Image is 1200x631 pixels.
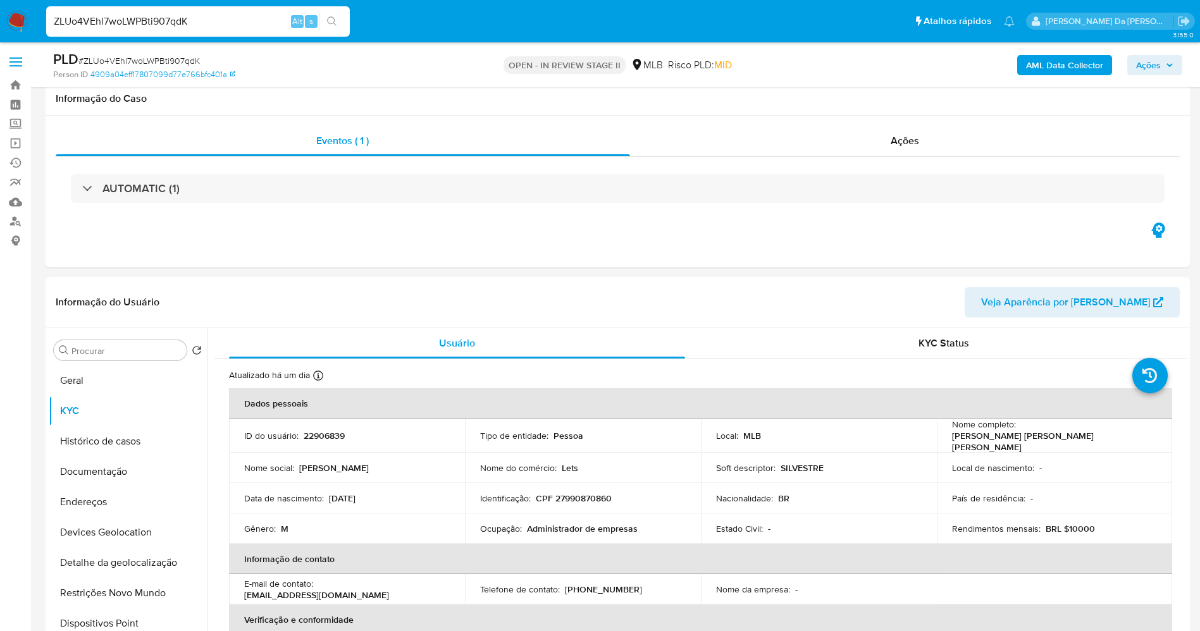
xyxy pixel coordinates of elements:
[53,49,78,69] b: PLD
[1017,55,1112,75] button: AML Data Collector
[78,54,200,67] span: # ZLUo4VEhl7woLWPBti907qdK
[292,15,302,27] span: Alt
[778,493,789,504] p: BR
[49,578,207,608] button: Restrições Novo Mundo
[480,523,522,534] p: Ocupação :
[229,369,310,381] p: Atualizado há um dia
[562,462,578,474] p: Lets
[59,345,69,355] button: Procurar
[504,56,626,74] p: OPEN - IN REVIEW STAGE II
[1177,15,1191,28] a: Sair
[716,493,773,504] p: Nacionalidade :
[919,336,969,350] span: KYC Status
[1039,462,1042,474] p: -
[229,544,1172,574] th: Informação de contato
[891,133,919,148] span: Ações
[1046,523,1095,534] p: BRL $10000
[768,523,770,534] p: -
[1026,55,1103,75] b: AML Data Collector
[1127,55,1182,75] button: Ações
[1046,15,1173,27] p: patricia.varelo@mercadopago.com.br
[316,133,369,148] span: Eventos ( 1 )
[527,523,638,534] p: Administrador de empresas
[480,430,548,441] p: Tipo de entidade :
[309,15,313,27] span: s
[244,493,324,504] p: Data de nascimento :
[952,493,1025,504] p: País de residência :
[49,548,207,578] button: Detalhe da geolocalização
[299,462,369,474] p: [PERSON_NAME]
[781,462,824,474] p: SILVESTRE
[716,523,763,534] p: Estado Civil :
[480,462,557,474] p: Nome do comércio :
[480,493,531,504] p: Identificação :
[304,430,345,441] p: 22906839
[795,584,798,595] p: -
[56,92,1180,105] h1: Informação do Caso
[192,345,202,359] button: Retornar ao pedido padrão
[71,174,1165,203] div: AUTOMATIC (1)
[90,69,235,80] a: 4909a04eff17807099d77e766bfc401a
[49,365,207,396] button: Geral
[102,181,180,195] h3: AUTOMATIC (1)
[49,426,207,456] button: Histórico de casos
[716,462,776,474] p: Soft descriptor :
[229,388,1172,419] th: Dados pessoais
[952,523,1041,534] p: Rendimentos mensais :
[439,336,475,350] span: Usuário
[53,69,88,80] b: Person ID
[952,462,1034,474] p: Local de nascimento :
[71,345,182,357] input: Procurar
[329,493,356,504] p: [DATE]
[965,287,1180,317] button: Veja Aparência por [PERSON_NAME]
[49,517,207,548] button: Devices Geolocation
[281,523,288,534] p: M
[1030,493,1033,504] p: -
[631,58,663,72] div: MLB
[1136,55,1161,75] span: Ações
[952,430,1153,453] p: [PERSON_NAME] [PERSON_NAME] [PERSON_NAME]
[924,15,991,28] span: Atalhos rápidos
[716,584,790,595] p: Nome da empresa :
[244,430,299,441] p: ID do usuário :
[668,58,732,72] span: Risco PLD:
[981,287,1150,317] span: Veja Aparência por [PERSON_NAME]
[49,487,207,517] button: Endereços
[46,13,350,30] input: Pesquise usuários ou casos...
[319,13,345,30] button: search-icon
[1004,16,1015,27] a: Notificações
[716,430,738,441] p: Local :
[536,493,612,504] p: CPF 27990870860
[244,589,389,601] p: [EMAIL_ADDRESS][DOMAIN_NAME]
[714,58,732,72] span: MID
[952,419,1016,430] p: Nome completo :
[49,456,207,487] button: Documentação
[56,296,159,309] h1: Informação do Usuário
[480,584,560,595] p: Telefone de contato :
[554,430,583,441] p: Pessoa
[49,396,207,426] button: KYC
[244,462,294,474] p: Nome social :
[565,584,642,595] p: [PHONE_NUMBER]
[244,578,313,589] p: E-mail de contato :
[244,523,276,534] p: Gênero :
[743,430,761,441] p: MLB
